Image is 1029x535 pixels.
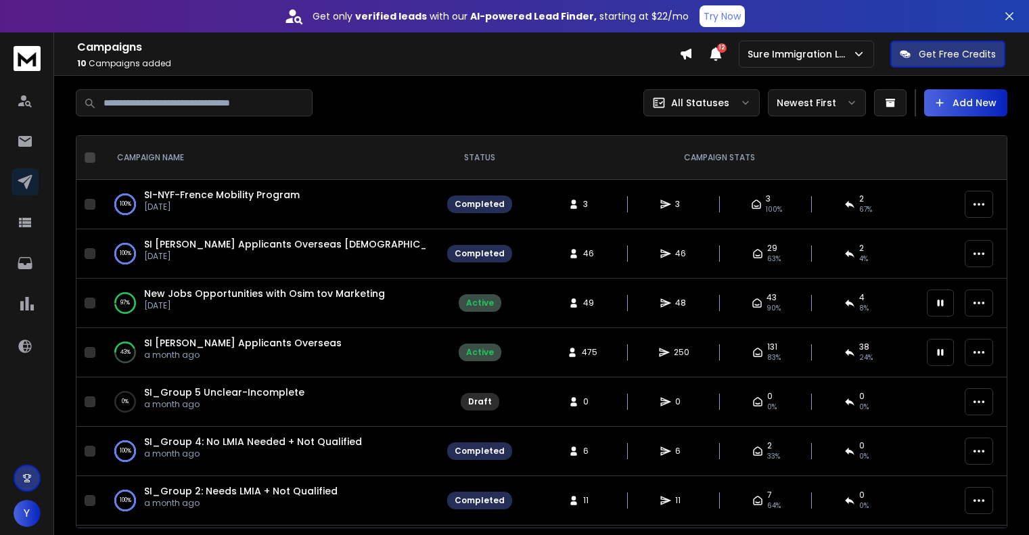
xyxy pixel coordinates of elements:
[101,328,439,377] td: 43%SI [PERSON_NAME] Applicants Overseasa month ago
[101,229,439,279] td: 100%SI [PERSON_NAME] Applicants Overseas [DEMOGRAPHIC_DATA] Speakers[DATE]
[144,336,342,350] a: SI [PERSON_NAME] Applicants Overseas
[859,501,869,511] span: 0 %
[144,399,304,410] p: a month ago
[859,342,869,352] span: 38
[859,303,869,314] span: 8 %
[767,490,772,501] span: 7
[767,292,777,303] span: 43
[144,237,508,251] a: SI [PERSON_NAME] Applicants Overseas [DEMOGRAPHIC_DATA] Speakers
[455,446,505,457] div: Completed
[101,427,439,476] td: 100%SI_Group 4: No LMIA Needed + Not Qualifieda month ago
[859,292,865,303] span: 4
[919,47,996,61] p: Get Free Credits
[767,303,781,314] span: 90 %
[583,298,597,308] span: 49
[101,377,439,427] td: 0%SI_Group 5 Unclear-Incompletea month ago
[583,446,597,457] span: 6
[144,435,362,448] a: SI_Group 4: No LMIA Needed + Not Qualified
[859,451,869,462] span: 0 %
[144,386,304,399] a: SI_Group 5 Unclear-Incomplete
[767,352,781,363] span: 83 %
[439,136,520,180] th: STATUS
[924,89,1007,116] button: Add New
[859,254,868,264] span: 4 %
[468,396,492,407] div: Draft
[767,501,781,511] span: 64 %
[120,197,131,211] p: 100 %
[120,494,131,507] p: 100 %
[767,451,780,462] span: 33 %
[144,251,426,262] p: [DATE]
[859,243,864,254] span: 2
[675,446,689,457] span: 6
[77,39,679,55] h1: Campaigns
[101,279,439,328] td: 97%New Jobs Opportunities with Osim tov Marketing[DATE]
[14,500,41,527] button: Y
[767,391,773,402] span: 0
[859,352,873,363] span: 24 %
[767,243,777,254] span: 29
[859,391,865,402] span: 0
[767,402,777,413] span: 0%
[101,476,439,526] td: 100%SI_Group 2: Needs LMIA + Not Qualifieda month ago
[767,254,781,264] span: 63 %
[582,347,597,358] span: 475
[470,9,597,23] strong: AI-powered Lead Finder,
[859,204,872,215] span: 67 %
[120,247,131,260] p: 100 %
[520,136,919,180] th: CAMPAIGN STATS
[675,248,689,259] span: 46
[120,296,130,310] p: 97 %
[122,395,129,409] p: 0 %
[355,9,427,23] strong: verified leads
[675,396,689,407] span: 0
[583,248,597,259] span: 46
[14,46,41,71] img: logo
[466,347,494,358] div: Active
[859,440,865,451] span: 0
[77,57,87,69] span: 10
[455,495,505,506] div: Completed
[144,448,362,459] p: a month ago
[77,58,679,69] p: Campaigns added
[717,43,727,53] span: 12
[700,5,745,27] button: Try Now
[144,287,385,300] a: New Jobs Opportunities with Osim tov Marketing
[766,204,782,215] span: 100 %
[583,396,597,407] span: 0
[674,347,689,358] span: 250
[144,350,342,360] p: a month ago
[767,440,772,451] span: 2
[120,346,131,359] p: 43 %
[859,193,864,204] span: 2
[144,300,385,311] p: [DATE]
[120,444,131,458] p: 100 %
[890,41,1005,68] button: Get Free Credits
[455,199,505,210] div: Completed
[583,495,597,506] span: 11
[144,188,300,202] a: SI-NYF-Frence Mobility Program
[675,199,689,210] span: 3
[671,96,729,110] p: All Statuses
[704,9,741,23] p: Try Now
[466,298,494,308] div: Active
[859,402,869,413] span: 0%
[675,495,689,506] span: 11
[101,136,439,180] th: CAMPAIGN NAME
[766,193,771,204] span: 3
[144,484,338,498] a: SI_Group 2: Needs LMIA + Not Qualified
[455,248,505,259] div: Completed
[583,199,597,210] span: 3
[748,47,852,61] p: Sure Immigration LTD
[101,180,439,229] td: 100%SI-NYF-Frence Mobility Program[DATE]
[768,89,866,116] button: Newest First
